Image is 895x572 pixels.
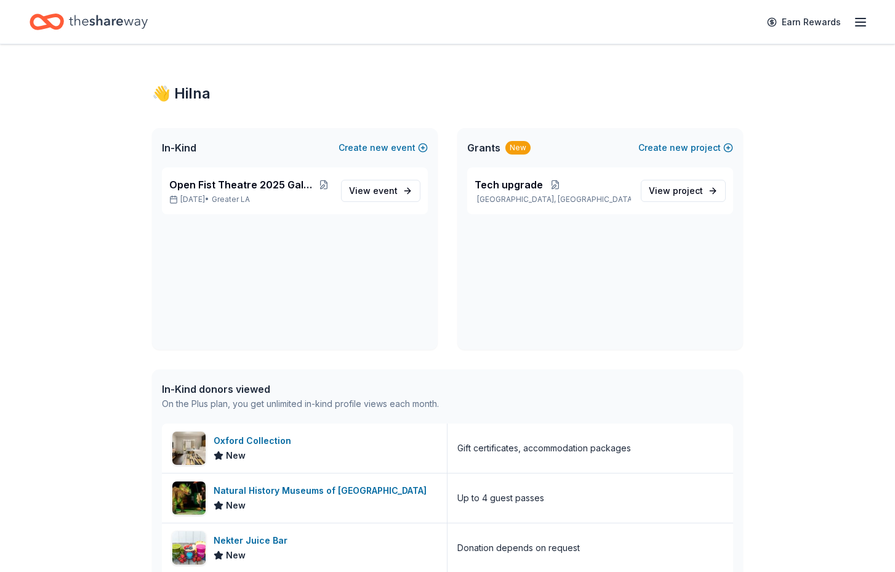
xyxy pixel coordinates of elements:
div: In-Kind donors viewed [162,382,439,397]
span: View [649,183,703,198]
a: View project [641,180,726,202]
span: new [670,140,688,155]
div: Up to 4 guest passes [457,491,544,506]
span: Grants [467,140,500,155]
a: Earn Rewards [760,11,848,33]
a: Home [30,7,148,36]
button: Createnewevent [339,140,428,155]
span: event [373,185,398,196]
button: Createnewproject [638,140,733,155]
p: [GEOGRAPHIC_DATA], [GEOGRAPHIC_DATA] [475,195,631,204]
div: New [505,141,531,155]
div: Donation depends on request [457,541,580,555]
img: Image for Nekter Juice Bar [172,531,206,565]
span: In-Kind [162,140,196,155]
img: Image for Oxford Collection [172,432,206,465]
span: project [673,185,703,196]
span: Open Fist Theatre 2025 Gala: A Night at the Museum [169,177,317,192]
div: Natural History Museums of [GEOGRAPHIC_DATA] [214,483,431,498]
span: Tech upgrade [475,177,543,192]
div: On the Plus plan, you get unlimited in-kind profile views each month. [162,397,439,411]
span: View [349,183,398,198]
div: 👋 Hi Ina [152,84,743,103]
span: New [226,448,246,463]
div: Gift certificates, accommodation packages [457,441,631,456]
span: New [226,498,246,513]
span: Greater LA [212,195,250,204]
div: Nekter Juice Bar [214,533,292,548]
div: Oxford Collection [214,433,296,448]
p: [DATE] • [169,195,331,204]
span: New [226,548,246,563]
span: new [370,140,388,155]
a: View event [341,180,420,202]
img: Image for Natural History Museums of Los Angeles County [172,481,206,515]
